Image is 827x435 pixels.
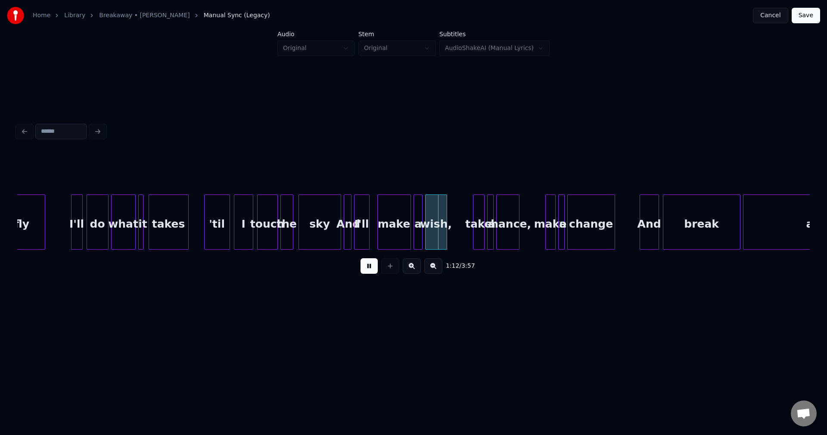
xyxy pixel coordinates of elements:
label: Subtitles [439,31,550,37]
a: Home [33,11,50,20]
a: Library [64,11,85,20]
span: 1:12 [446,262,459,270]
span: 3:57 [461,262,475,270]
span: Manual Sync (Legacy) [204,11,270,20]
img: youka [7,7,24,24]
button: Save [792,8,820,23]
div: / [446,262,466,270]
button: Cancel [753,8,788,23]
label: Audio [277,31,355,37]
div: Open chat [791,401,817,426]
nav: breadcrumb [33,11,270,20]
label: Stem [358,31,436,37]
a: Breakaway • [PERSON_NAME] [99,11,190,20]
